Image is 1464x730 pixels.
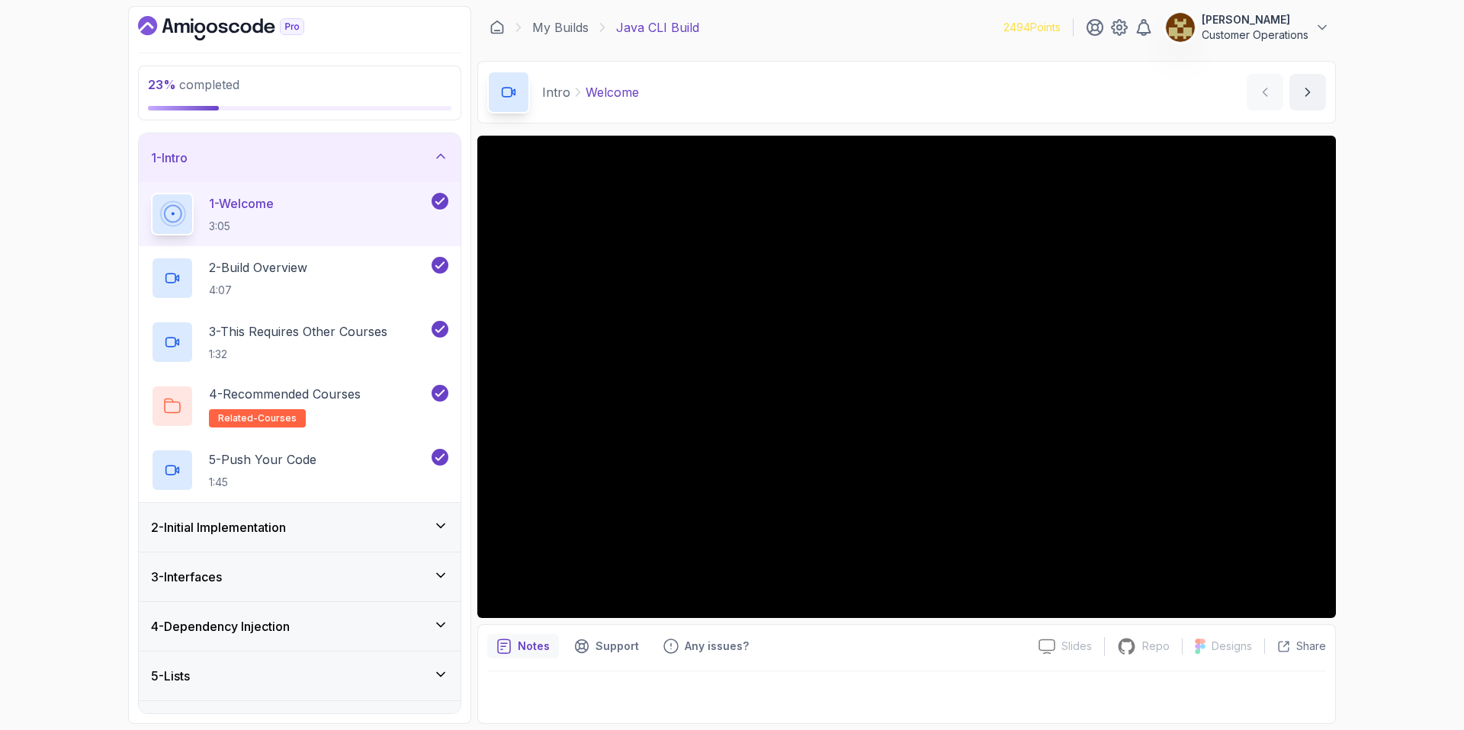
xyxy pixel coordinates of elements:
button: Support button [565,634,648,658]
a: My Builds [532,18,589,37]
p: 2 - Build Overview [209,258,307,277]
p: 5 - Push Your Code [209,450,316,469]
p: 1 - Welcome [209,194,274,213]
p: Java CLI Build [616,18,699,37]
button: Share [1264,639,1326,654]
button: notes button [487,634,559,658]
p: 4:07 [209,283,307,298]
span: completed [148,77,239,92]
a: Dashboard [490,20,505,35]
p: Notes [518,639,550,654]
p: Repo [1142,639,1170,654]
h3: 2 - Initial Implementation [151,518,286,536]
p: Customer Operations [1202,27,1308,43]
button: 1-Intro [139,133,461,182]
p: Slides [1061,639,1092,654]
span: related-courses [218,412,297,424]
button: previous content [1247,74,1283,110]
p: Welcome [586,83,639,101]
p: Share [1296,639,1326,654]
p: [PERSON_NAME] [1202,12,1308,27]
button: Feedback button [654,634,758,658]
button: 1-Welcome3:05 [151,193,448,235]
p: Intro [542,83,570,101]
button: 5-Push Your Code1:45 [151,449,448,491]
button: 3-This Requires Other Courses1:32 [151,321,448,363]
button: user profile image[PERSON_NAME]Customer Operations [1165,12,1330,43]
iframe: 1 - Hi [477,136,1336,618]
p: 3:05 [209,219,274,234]
h3: 5 - Lists [151,667,190,685]
button: 5-Lists [139,652,461,700]
p: Any issues? [685,639,749,654]
p: 1:32 [209,347,387,362]
p: 4 - Recommended Courses [209,385,361,403]
img: user profile image [1166,13,1195,42]
h3: 4 - Dependency Injection [151,617,290,636]
p: 3 - This Requires Other Courses [209,322,387,341]
h3: 3 - Interfaces [151,568,222,586]
p: Designs [1212,639,1252,654]
button: 4-Recommended Coursesrelated-courses [151,385,448,427]
span: 23 % [148,77,176,92]
button: next content [1289,74,1326,110]
button: 2-Build Overview4:07 [151,257,448,299]
p: 1:45 [209,475,316,490]
h3: 1 - Intro [151,149,188,167]
button: 4-Dependency Injection [139,602,461,651]
a: Dashboard [138,16,339,40]
p: Support [596,639,639,654]
button: 2-Initial Implementation [139,503,461,552]
button: 3-Interfaces [139,552,461,601]
p: 2494 Points [1003,20,1061,35]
